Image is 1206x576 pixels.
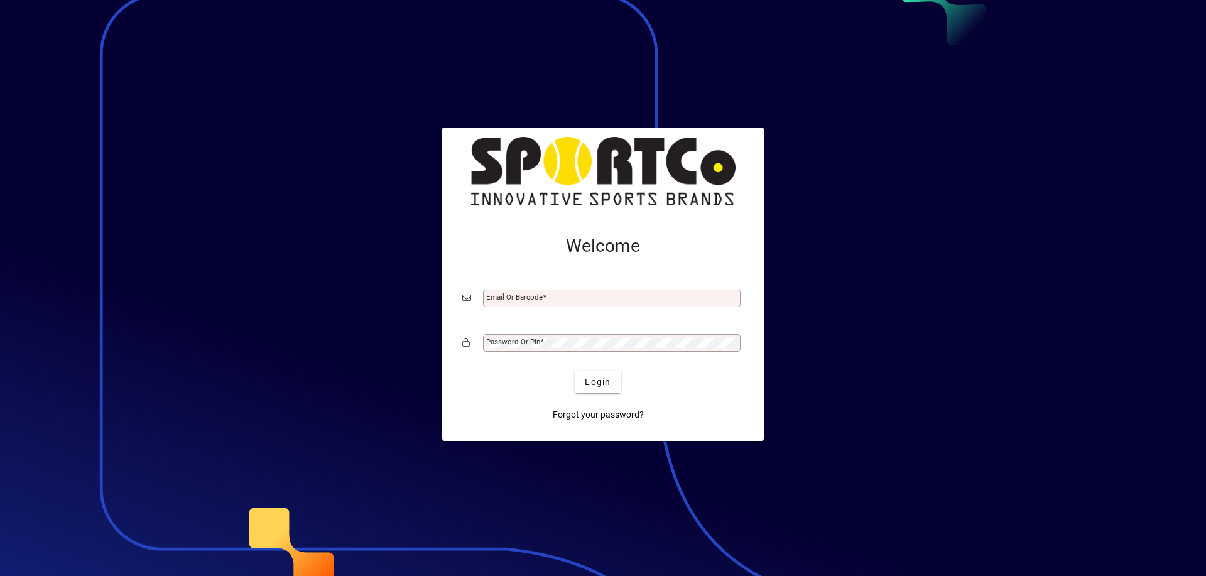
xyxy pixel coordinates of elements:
[462,236,744,257] h2: Welcome
[585,376,611,389] span: Login
[575,371,621,393] button: Login
[553,408,644,421] span: Forgot your password?
[486,293,543,302] mat-label: Email or Barcode
[486,337,540,346] mat-label: Password or Pin
[548,403,649,426] a: Forgot your password?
